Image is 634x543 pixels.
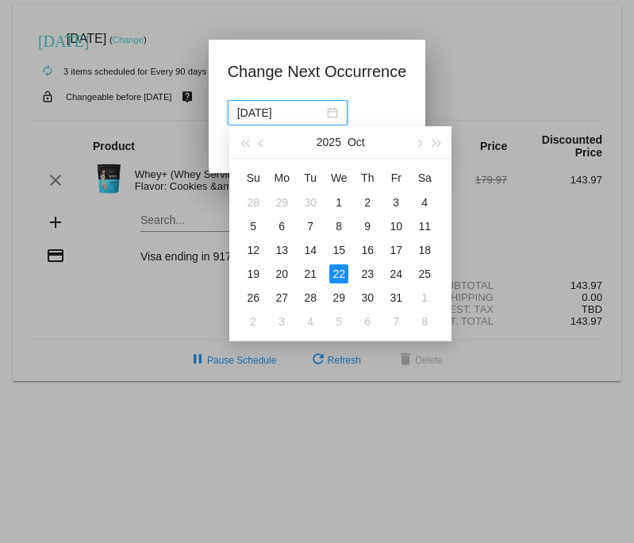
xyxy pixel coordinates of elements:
h1: Change Next Occurrence [228,59,407,84]
td: 11/2/2025 [239,310,267,333]
th: Fri [382,165,410,191]
div: 20 [272,264,291,283]
td: 10/12/2025 [239,238,267,262]
td: 10/7/2025 [296,214,325,238]
input: Select date [237,104,324,121]
td: 11/6/2025 [353,310,382,333]
div: 27 [272,288,291,307]
td: 10/23/2025 [353,262,382,286]
button: Last year (Control + left) [236,126,253,158]
button: Previous month (PageUp) [254,126,271,158]
div: 14 [301,241,320,260]
div: 3 [386,193,405,212]
td: 10/28/2025 [296,286,325,310]
div: 29 [272,193,291,212]
div: 2 [244,312,263,331]
td: 10/16/2025 [353,238,382,262]
div: 28 [301,288,320,307]
button: 2025 [317,126,341,158]
td: 11/1/2025 [410,286,439,310]
div: 19 [244,264,263,283]
td: 10/6/2025 [267,214,296,238]
td: 10/5/2025 [239,214,267,238]
th: Wed [325,165,353,191]
button: Oct [348,126,365,158]
div: 8 [415,312,434,331]
td: 10/8/2025 [325,214,353,238]
div: 30 [358,288,377,307]
div: 15 [329,241,348,260]
div: 22 [329,264,348,283]
td: 11/4/2025 [296,310,325,333]
div: 5 [244,217,263,236]
div: 24 [386,264,405,283]
div: 11 [415,217,434,236]
button: Update [228,135,298,164]
th: Sun [239,165,267,191]
div: 17 [386,241,405,260]
div: 26 [244,288,263,307]
td: 10/24/2025 [382,262,410,286]
div: 23 [358,264,377,283]
td: 11/5/2025 [325,310,353,333]
td: 9/30/2025 [296,191,325,214]
div: 21 [301,264,320,283]
td: 10/15/2025 [325,238,353,262]
div: 28 [244,193,263,212]
div: 1 [329,193,348,212]
td: 10/19/2025 [239,262,267,286]
td: 10/11/2025 [410,214,439,238]
div: 9 [358,217,377,236]
th: Mon [267,165,296,191]
div: 12 [244,241,263,260]
td: 10/27/2025 [267,286,296,310]
td: 10/30/2025 [353,286,382,310]
td: 11/8/2025 [410,310,439,333]
div: 5 [329,312,348,331]
th: Thu [353,165,382,191]
div: 18 [415,241,434,260]
td: 10/14/2025 [296,238,325,262]
div: 4 [301,312,320,331]
td: 11/3/2025 [267,310,296,333]
th: Tue [296,165,325,191]
td: 10/1/2025 [325,191,353,214]
td: 10/4/2025 [410,191,439,214]
td: 10/17/2025 [382,238,410,262]
td: 10/3/2025 [382,191,410,214]
button: Next month (PageDown) [409,126,427,158]
td: 10/13/2025 [267,238,296,262]
td: 10/9/2025 [353,214,382,238]
td: 10/22/2025 [325,262,353,286]
div: 16 [358,241,377,260]
div: 13 [272,241,291,260]
div: 25 [415,264,434,283]
div: 2 [358,193,377,212]
button: Next year (Control + right) [428,126,445,158]
td: 10/20/2025 [267,262,296,286]
td: 10/2/2025 [353,191,382,214]
td: 10/31/2025 [382,286,410,310]
td: 11/7/2025 [382,310,410,333]
td: 10/21/2025 [296,262,325,286]
div: 29 [329,288,348,307]
div: 30 [301,193,320,212]
td: 10/25/2025 [410,262,439,286]
div: 1 [415,288,434,307]
div: 7 [301,217,320,236]
div: 4 [415,193,434,212]
td: 10/29/2025 [325,286,353,310]
div: 6 [272,217,291,236]
td: 10/18/2025 [410,238,439,262]
div: 6 [358,312,377,331]
th: Sat [410,165,439,191]
td: 9/29/2025 [267,191,296,214]
td: 9/28/2025 [239,191,267,214]
div: 10 [386,217,405,236]
div: 31 [386,288,405,307]
td: 10/10/2025 [382,214,410,238]
div: 7 [386,312,405,331]
div: 8 [329,217,348,236]
td: 10/26/2025 [239,286,267,310]
div: 3 [272,312,291,331]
